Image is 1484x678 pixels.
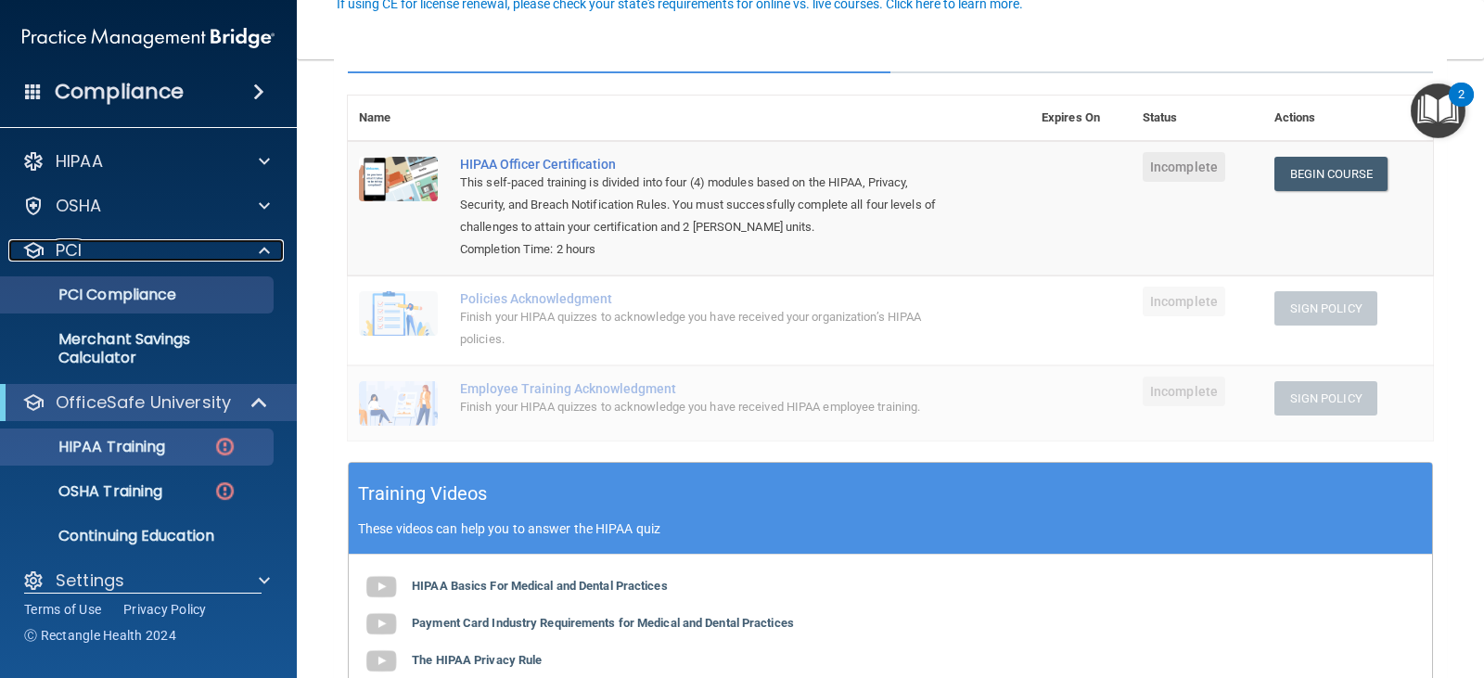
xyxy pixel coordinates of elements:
p: PCI [56,239,82,262]
div: 2 [1458,95,1465,119]
iframe: Drift Widget Chat Controller [1163,555,1462,629]
p: Merchant Savings Calculator [12,330,265,367]
b: The HIPAA Privacy Rule [412,653,542,667]
img: gray_youtube_icon.38fcd6cc.png [363,606,400,643]
a: Begin Course [1274,157,1388,191]
a: HIPAA Officer Certification [460,157,938,172]
div: Finish your HIPAA quizzes to acknowledge you have received your organization’s HIPAA policies. [460,306,938,351]
p: These videos can help you to answer the HIPAA quiz [358,521,1423,536]
p: HIPAA Training [12,438,165,456]
div: Completion Time: 2 hours [460,238,938,261]
b: Payment Card Industry Requirements for Medical and Dental Practices [412,616,794,630]
a: Terms of Use [24,600,101,619]
h5: Training Videos [358,478,488,510]
img: danger-circle.6113f641.png [213,435,237,458]
h4: Compliance [55,79,184,105]
a: Privacy Policy [123,600,207,619]
p: OfficeSafe University [56,391,231,414]
a: HIPAA [22,150,270,173]
img: danger-circle.6113f641.png [213,480,237,503]
p: Continuing Education [12,527,265,545]
div: Finish your HIPAA quizzes to acknowledge you have received HIPAA employee training. [460,396,938,418]
div: This self-paced training is divided into four (4) modules based on the HIPAA, Privacy, Security, ... [460,172,938,238]
th: Expires On [1030,96,1132,141]
span: Incomplete [1143,152,1225,182]
a: PCI [22,239,270,262]
div: Policies Acknowledgment [460,291,938,306]
a: Settings [22,569,270,592]
div: Employee Training Acknowledgment [460,381,938,396]
b: HIPAA Basics For Medical and Dental Practices [412,579,668,593]
th: Actions [1263,96,1433,141]
button: Open Resource Center, 2 new notifications [1411,83,1465,138]
button: Sign Policy [1274,291,1377,326]
th: Name [348,96,449,141]
button: Sign Policy [1274,381,1377,416]
span: Incomplete [1143,287,1225,316]
p: OSHA Training [12,482,162,501]
p: HIPAA [56,150,103,173]
span: Ⓒ Rectangle Health 2024 [24,626,176,645]
a: OfficeSafe University [22,391,269,414]
p: OSHA [56,195,102,217]
p: PCI Compliance [12,286,265,304]
a: OSHA [22,195,270,217]
img: PMB logo [22,19,275,57]
th: Status [1132,96,1263,141]
p: Settings [56,569,124,592]
img: gray_youtube_icon.38fcd6cc.png [363,569,400,606]
span: Incomplete [1143,377,1225,406]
